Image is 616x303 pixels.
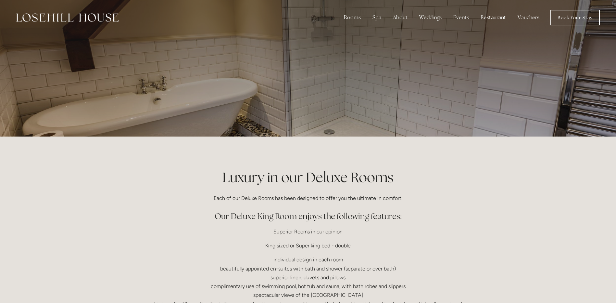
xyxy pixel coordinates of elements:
a: Vouchers [512,11,545,24]
div: Spa [367,11,386,24]
img: Losehill House [16,13,119,22]
div: Restaurant [475,11,511,24]
div: Weddings [414,11,447,24]
div: Events [448,11,474,24]
p: King sized or Super king bed - double [153,241,463,250]
div: About [388,11,413,24]
div: Rooms [339,11,366,24]
a: Book Your Stay [550,10,600,25]
h1: Luxury in our Deluxe Rooms [153,168,463,187]
h2: Our Deluxe King Room enjoys the following features: [153,211,463,222]
p: Superior Rooms in our opinion [153,227,463,236]
p: Each of our Deluxe Rooms has been designed to offer you the ultimate in comfort. [153,194,463,203]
